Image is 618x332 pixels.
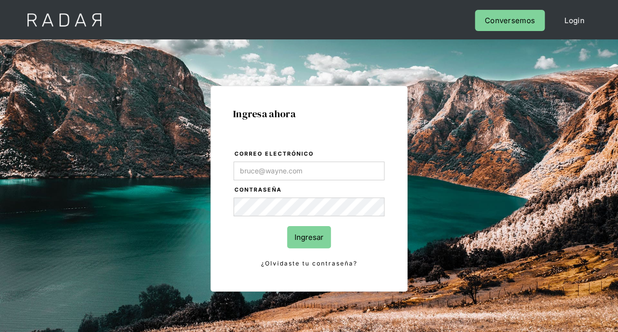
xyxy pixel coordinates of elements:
label: Contraseña [235,185,384,195]
input: Ingresar [287,226,331,248]
a: Login [555,10,594,31]
input: bruce@wayne.com [234,162,384,180]
form: Login Form [233,149,385,269]
a: ¿Olvidaste tu contraseña? [234,258,384,269]
h1: Ingresa ahora [233,108,385,119]
a: Conversemos [475,10,545,31]
label: Correo electrónico [235,149,384,159]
